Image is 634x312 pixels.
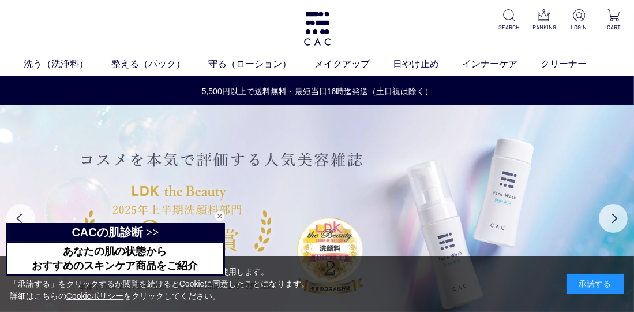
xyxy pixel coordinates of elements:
[209,57,315,71] a: 守る（ローション）
[112,57,209,71] a: 整える（パック）
[498,9,520,32] a: SEARCH
[315,57,393,71] a: メイクアップ
[1,86,634,98] a: 5,500円以上で送料無料・最短当日16時迄発送（土日祝は除く）
[533,23,556,32] p: RANKING
[599,204,628,233] button: Next
[10,266,310,302] div: 当サイトでは、お客様へのサービス向上のためにCookieを使用します。 「承諾する」をクリックするか閲覧を続けるとCookieに同意したことになります。 詳細はこちらの をクリックしてください。
[602,23,625,32] p: CART
[24,57,112,71] a: 洗う（洗浄料）
[393,57,463,71] a: 日やけ止め
[541,57,610,71] a: クリーナー
[533,9,556,32] a: RANKING
[568,23,590,32] p: LOGIN
[567,274,624,294] div: 承諾する
[6,204,35,233] button: Previous
[302,12,332,46] img: logo
[498,23,520,32] p: SEARCH
[568,9,590,32] a: LOGIN
[66,291,124,300] a: Cookieポリシー
[602,9,625,32] a: CART
[463,57,541,71] a: インナーケア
